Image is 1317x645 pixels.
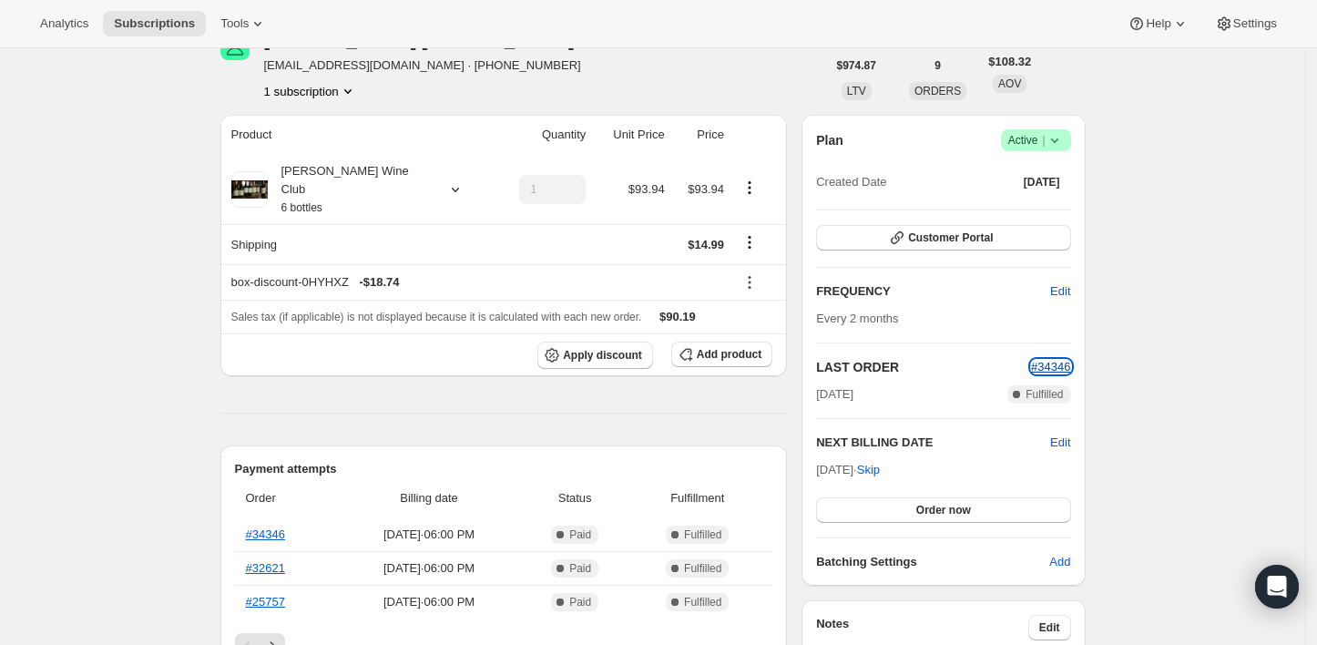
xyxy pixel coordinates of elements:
[569,527,591,542] span: Paid
[591,115,669,155] th: Unit Price
[1038,548,1081,577] button: Add
[671,342,772,367] button: Add product
[816,385,853,404] span: [DATE]
[359,273,399,292] span: - $18.74
[1031,358,1070,376] button: #34346
[816,434,1050,452] h2: NEXT BILLING DATE
[342,526,516,544] span: [DATE] · 06:00 PM
[1028,615,1071,640] button: Edit
[924,53,952,78] button: 9
[114,16,195,31] span: Subscriptions
[103,11,206,36] button: Subscriptions
[684,527,721,542] span: Fulfilled
[264,31,597,49] div: [PERSON_NAME] [PERSON_NAME]
[494,115,591,155] th: Quantity
[1255,565,1299,609] div: Open Intercom Messenger
[1050,282,1070,301] span: Edit
[735,178,764,198] button: Product actions
[1233,16,1277,31] span: Settings
[1039,277,1081,306] button: Edit
[837,58,876,73] span: $974.87
[826,53,887,78] button: $974.87
[1042,133,1045,148] span: |
[684,561,721,576] span: Fulfilled
[563,348,642,363] span: Apply discount
[220,224,495,264] th: Shipping
[246,595,285,609] a: #25757
[220,115,495,155] th: Product
[342,593,516,611] span: [DATE] · 06:00 PM
[688,182,724,196] span: $93.94
[816,553,1049,571] h6: Batching Settings
[816,282,1050,301] h2: FREQUENCY
[816,312,898,325] span: Every 2 months
[1204,11,1288,36] button: Settings
[816,358,1031,376] h2: LAST ORDER
[916,503,971,517] span: Order now
[697,347,761,362] span: Add product
[688,238,724,251] span: $14.99
[816,173,886,191] span: Created Date
[735,232,764,252] button: Shipping actions
[1117,11,1200,36] button: Help
[659,310,696,323] span: $90.19
[527,489,622,507] span: Status
[1013,169,1071,195] button: [DATE]
[235,460,773,478] h2: Payment attempts
[988,53,1031,71] span: $108.32
[220,16,249,31] span: Tools
[998,77,1021,90] span: AOV
[846,456,891,485] button: Skip
[281,201,322,214] small: 6 bottles
[209,11,278,36] button: Tools
[670,115,730,155] th: Price
[246,527,285,541] a: #34346
[569,595,591,609] span: Paid
[1146,16,1170,31] span: Help
[1024,175,1060,189] span: [DATE]
[1049,553,1070,571] span: Add
[914,85,961,97] span: ORDERS
[816,225,1070,251] button: Customer Portal
[246,561,285,575] a: #32621
[857,461,880,479] span: Skip
[1050,434,1070,452] button: Edit
[816,497,1070,523] button: Order now
[908,230,993,245] span: Customer Portal
[235,478,337,518] th: Order
[1031,360,1070,374] a: #34346
[847,85,866,97] span: LTV
[684,595,721,609] span: Fulfilled
[264,56,597,75] span: [EMAIL_ADDRESS][DOMAIN_NAME] · [PHONE_NUMBER]
[268,162,432,217] div: [PERSON_NAME] Wine Club
[934,58,941,73] span: 9
[569,561,591,576] span: Paid
[1008,131,1064,149] span: Active
[816,131,843,149] h2: Plan
[816,615,1028,640] h3: Notes
[1026,387,1063,402] span: Fulfilled
[40,16,88,31] span: Analytics
[231,273,724,292] div: box-discount-0HYHXZ
[342,559,516,578] span: [DATE] · 06:00 PM
[537,342,653,369] button: Apply discount
[342,489,516,507] span: Billing date
[628,182,665,196] span: $93.94
[1039,620,1060,635] span: Edit
[231,311,642,323] span: Sales tax (if applicable) is not displayed because it is calculated with each new order.
[633,489,761,507] span: Fulfillment
[264,82,357,100] button: Product actions
[816,463,880,476] span: [DATE] ·
[29,11,99,36] button: Analytics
